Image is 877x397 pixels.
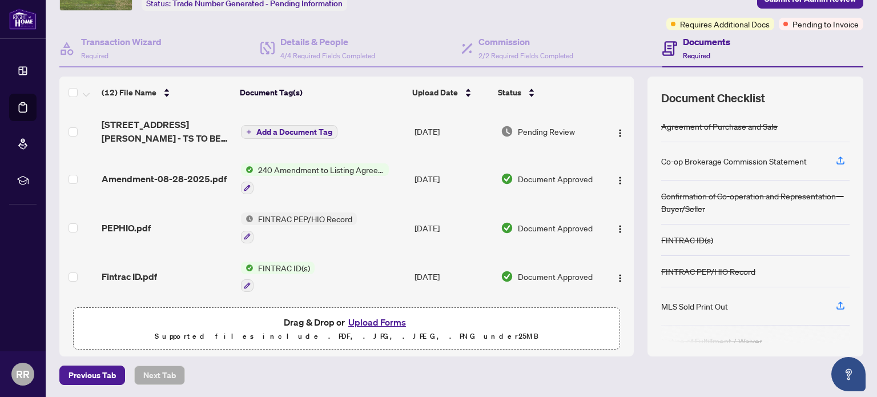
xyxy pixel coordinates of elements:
[81,35,162,49] h4: Transaction Wizard
[241,163,254,176] img: Status Icon
[661,300,728,312] div: MLS Sold Print Out
[97,77,235,109] th: (12) File Name
[241,163,389,194] button: Status Icon240 Amendment to Listing Agreement - Authority to Offer for Sale Price Change/Extensio...
[241,125,337,139] button: Add a Document Tag
[498,86,521,99] span: Status
[102,270,157,283] span: Fintrac ID.pdf
[69,366,116,384] span: Previous Tab
[518,125,575,138] span: Pending Review
[611,122,629,141] button: Logo
[661,120,778,133] div: Agreement of Purchase and Sale
[241,262,315,292] button: Status IconFINTRAC ID(s)
[16,366,30,382] span: RR
[661,265,755,278] div: FINTRAC PEP/HIO Record
[680,18,770,30] span: Requires Additional Docs
[478,51,573,60] span: 2/2 Required Fields Completed
[246,129,252,135] span: plus
[410,109,496,154] td: [DATE]
[611,267,629,286] button: Logo
[792,18,859,30] span: Pending to Invoice
[683,51,710,60] span: Required
[615,274,625,283] img: Logo
[683,35,730,49] h4: Documents
[615,224,625,234] img: Logo
[134,366,185,385] button: Next Tab
[102,221,151,235] span: PEPHIO.pdf
[256,128,332,136] span: Add a Document Tag
[284,315,409,330] span: Drag & Drop or
[615,129,625,138] img: Logo
[661,234,713,246] div: FINTRAC ID(s)
[408,77,493,109] th: Upload Date
[102,118,231,145] span: [STREET_ADDRESS][PERSON_NAME] - TS TO BE REVIEWED.pdf
[102,86,156,99] span: (12) File Name
[518,222,593,234] span: Document Approved
[410,203,496,252] td: [DATE]
[410,252,496,302] td: [DATE]
[493,77,600,109] th: Status
[831,357,866,391] button: Open asap
[410,154,496,203] td: [DATE]
[501,173,513,185] img: Document Status
[611,170,629,188] button: Logo
[478,35,573,49] h4: Commission
[501,125,513,138] img: Document Status
[501,222,513,234] img: Document Status
[59,366,125,385] button: Previous Tab
[661,155,807,167] div: Co-op Brokerage Commission Statement
[518,270,593,283] span: Document Approved
[74,308,619,350] span: Drag & Drop orUpload FormsSupported files include .PDF, .JPG, .JPEG, .PNG under25MB
[102,172,227,186] span: Amendment-08-28-2025.pdf
[345,315,409,330] button: Upload Forms
[241,212,254,225] img: Status Icon
[611,219,629,237] button: Logo
[254,212,357,225] span: FINTRAC PEP/HIO Record
[661,190,850,215] div: Confirmation of Co-operation and Representation—Buyer/Seller
[280,35,375,49] h4: Details & People
[241,262,254,274] img: Status Icon
[81,330,613,343] p: Supported files include .PDF, .JPG, .JPEG, .PNG under 25 MB
[661,90,765,106] span: Document Checklist
[501,270,513,283] img: Document Status
[241,212,357,243] button: Status IconFINTRAC PEP/HIO Record
[254,262,315,274] span: FINTRAC ID(s)
[280,51,375,60] span: 4/4 Required Fields Completed
[81,51,108,60] span: Required
[254,163,389,176] span: 240 Amendment to Listing Agreement - Authority to Offer for Sale Price Change/Extension/Amendment(s)
[615,176,625,185] img: Logo
[9,9,37,30] img: logo
[518,173,593,185] span: Document Approved
[235,77,408,109] th: Document Tag(s)
[412,86,458,99] span: Upload Date
[410,301,496,350] td: [DATE]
